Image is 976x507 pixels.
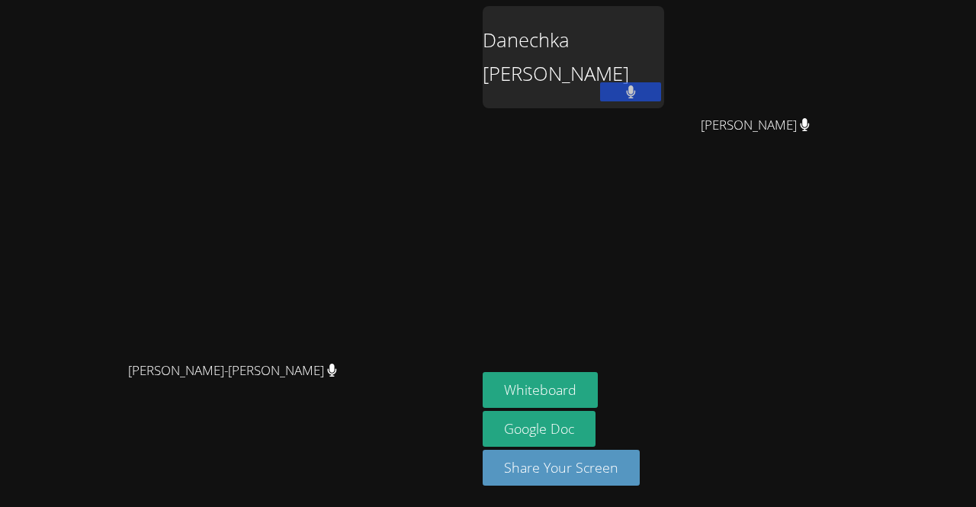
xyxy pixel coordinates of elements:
[483,372,598,408] button: Whiteboard
[483,6,664,108] div: Danechka [PERSON_NAME]
[128,360,337,382] span: [PERSON_NAME]-[PERSON_NAME]
[483,450,640,486] button: Share Your Screen
[701,114,810,136] span: [PERSON_NAME]
[483,411,596,447] a: Google Doc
